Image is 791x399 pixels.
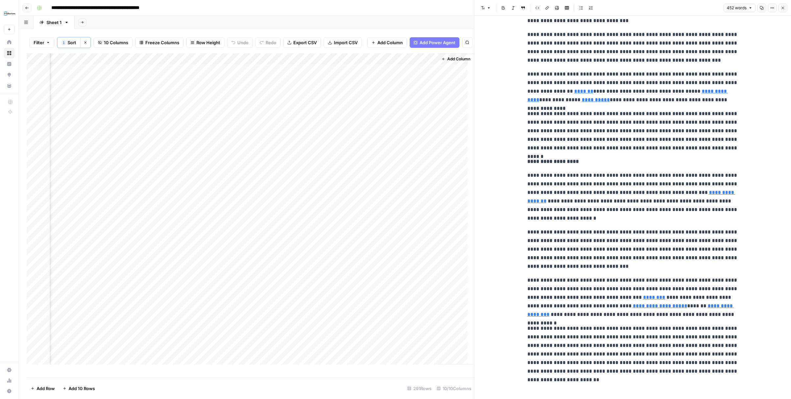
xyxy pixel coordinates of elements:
[94,37,132,48] button: 10 Columns
[62,40,66,45] div: 1
[4,80,15,91] a: Your Data
[4,5,15,22] button: Workspace: FYidoctors
[334,39,358,46] span: Import CSV
[439,55,473,63] button: Add Column
[63,40,65,45] span: 1
[724,4,755,12] button: 452 words
[196,39,220,46] span: Row Height
[68,39,76,46] span: Sort
[27,383,59,394] button: Add Row
[29,37,54,48] button: Filter
[46,19,62,26] div: Sheet 1
[266,39,276,46] span: Redo
[237,39,249,46] span: Undo
[4,70,15,80] a: Opportunities
[37,385,55,392] span: Add Row
[447,56,470,62] span: Add Column
[59,383,99,394] button: Add 10 Rows
[135,37,184,48] button: Freeze Columns
[405,383,434,394] div: 291 Rows
[293,39,317,46] span: Export CSV
[727,5,747,11] span: 452 words
[4,386,15,396] button: Help + Support
[57,37,80,48] button: 1Sort
[186,37,224,48] button: Row Height
[377,39,403,46] span: Add Column
[4,48,15,58] a: Browse
[4,37,15,47] a: Home
[410,37,459,48] button: Add Power Agent
[4,59,15,69] a: Insights
[434,383,474,394] div: 10/10 Columns
[420,39,455,46] span: Add Power Agent
[69,385,95,392] span: Add 10 Rows
[283,37,321,48] button: Export CSV
[367,37,407,48] button: Add Column
[34,16,74,29] a: Sheet 1
[145,39,179,46] span: Freeze Columns
[4,365,15,375] a: Settings
[324,37,362,48] button: Import CSV
[255,37,280,48] button: Redo
[4,375,15,386] a: Usage
[34,39,44,46] span: Filter
[4,8,16,19] img: FYidoctors Logo
[104,39,128,46] span: 10 Columns
[227,37,253,48] button: Undo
